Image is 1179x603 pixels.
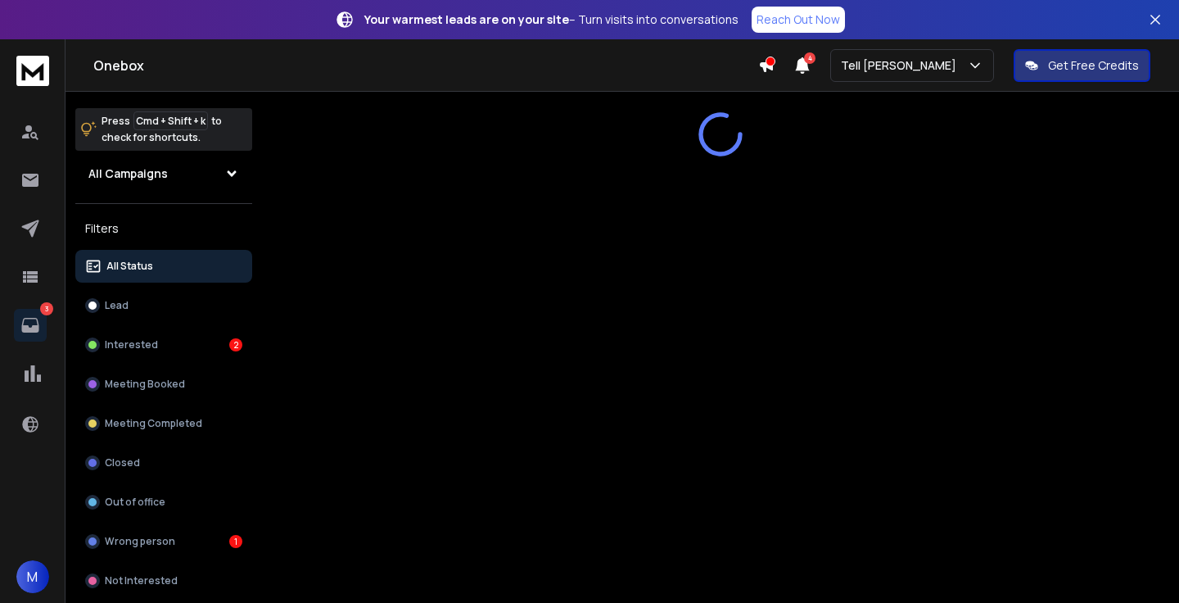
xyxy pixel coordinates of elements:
div: 2 [229,338,242,351]
p: Interested [105,338,158,351]
h1: All Campaigns [88,165,168,182]
h3: Filters [75,217,252,240]
a: 3 [14,309,47,342]
p: All Status [106,260,153,273]
p: Meeting Booked [105,378,185,391]
button: Closed [75,447,252,479]
button: Wrong person1 [75,525,252,558]
button: Get Free Credits [1014,49,1150,82]
h1: Onebox [93,56,758,75]
p: Wrong person [105,535,175,548]
button: Not Interested [75,564,252,597]
a: Reach Out Now [752,7,845,33]
button: All Campaigns [75,157,252,190]
p: 3 [40,302,53,315]
span: 4 [804,52,815,64]
p: Meeting Completed [105,417,202,430]
button: M [16,560,49,593]
img: logo [16,56,49,86]
button: Out of office [75,486,252,519]
p: – Turn visits into conversations [364,11,739,28]
button: All Status [75,250,252,283]
strong: Your warmest leads are on your site [364,11,569,27]
p: Reach Out Now [757,11,840,28]
div: 1 [229,535,242,548]
span: Cmd + Shift + k [133,111,208,130]
p: Not Interested [105,574,178,587]
button: Meeting Booked [75,368,252,401]
p: Tell [PERSON_NAME] [841,57,963,74]
button: Lead [75,289,252,322]
p: Out of office [105,496,165,509]
p: Get Free Credits [1048,57,1139,74]
button: Interested2 [75,329,252,361]
p: Lead [105,299,129,312]
p: Press to check for shortcuts. [102,113,222,146]
button: Meeting Completed [75,407,252,440]
p: Closed [105,456,140,469]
